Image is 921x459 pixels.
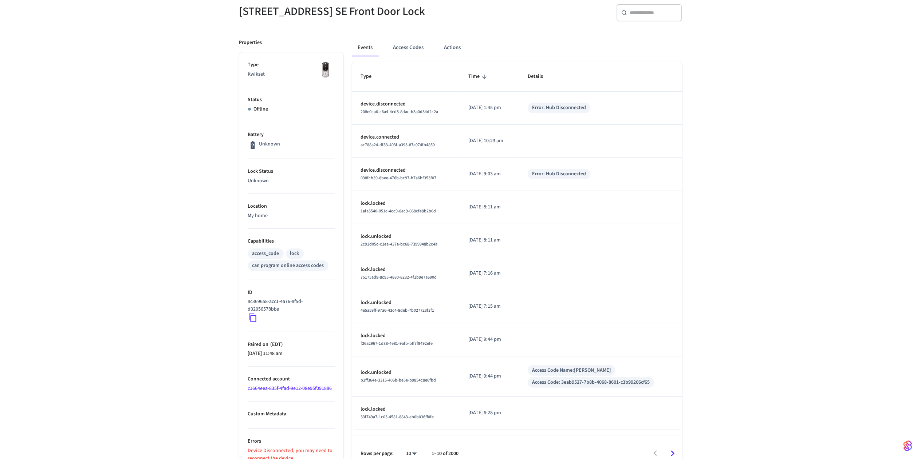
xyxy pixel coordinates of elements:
[361,377,436,383] span: b2ff364e-3315-406b-be5e-b9854c8e6fbd
[352,39,682,56] div: ant example
[361,142,435,148] span: ac788a24-df33-403f-a393-87a974fb4859
[468,303,510,310] p: [DATE] 7:15 am
[361,340,433,347] span: f26a2967-1d38-4e81-9afb-bff7f9492efe
[361,414,434,420] span: 33f749a7-1c03-4581-8843-eb0b036ff0fe
[361,109,438,115] span: 208e0ca6-c6a4-4cd5-8dac-b3a0d34d2c2a
[361,167,451,174] p: device.disconnected
[361,241,438,247] span: 2c93d05c-c3ea-437a-bc68-7399948b2c4a
[361,71,381,82] span: Type
[361,307,434,314] span: 4e5a59ff-97a6-43c4-8deb-7b027723f3f1
[361,266,451,274] p: lock.locked
[248,410,335,418] p: Custom Metadata
[248,385,332,392] a: c1664eea-835f-4fad-9e12-08e95f091886
[248,61,335,69] p: Type
[248,238,335,245] p: Capabilities
[361,299,451,307] p: lock.unlocked
[438,39,467,56] button: Actions
[361,233,451,240] p: lock.unlocked
[239,4,456,19] h5: [STREET_ADDRESS] SE Front Door Lock
[248,212,335,220] p: My home
[532,379,650,386] div: Access Code: 3eab9527-7b8b-4068-8601-c3b99206cf65
[361,406,451,413] p: lock.locked
[361,133,451,141] p: device.connected
[248,375,335,383] p: Connected account
[468,203,510,211] p: [DATE] 8:11 am
[468,236,510,244] p: [DATE] 8:11 am
[361,208,436,214] span: 1afa5540-051c-4cc9-8ec9-068cfe8b2b0d
[254,105,268,113] p: Offline
[252,250,279,258] div: access_code
[468,137,510,145] p: [DATE] 10:23 am
[361,200,451,207] p: lock.locked
[361,369,451,376] p: lock.unlocked
[248,298,332,313] p: 8c369658-acc1-4a76-8f5d-d02056578bba
[904,440,912,452] img: SeamLogoGradient.69752ec5.svg
[532,170,586,178] div: Error: Hub Disconnected
[248,350,335,358] p: [DATE] 11:48 am
[468,270,510,277] p: [DATE] 7:16 am
[468,409,510,417] p: [DATE] 6:28 pm
[269,341,283,348] span: ( EDT )
[248,71,335,78] p: Kwikset
[468,71,489,82] span: Time
[432,450,459,458] p: 1–10 of 2000
[248,289,335,296] p: ID
[259,140,280,148] p: Unknown
[316,61,335,79] img: Yale Assure Touchscreen Wifi Smart Lock, Satin Nickel, Front
[361,332,451,340] p: lock.locked
[352,62,682,430] table: sticky table
[248,438,335,445] p: Errors
[361,274,437,280] span: 75175ad9-8c95-4880-8232-4f1b9e7a690d
[468,170,510,178] p: [DATE] 9:03 am
[532,367,611,374] div: Access Code Name: [PERSON_NAME]
[252,262,324,270] div: can program online access codes
[528,71,552,82] span: Details
[248,341,335,348] p: Paired on
[361,175,437,181] span: 038fcb39-8bee-476b-bc97-b7a6bf353f07
[468,104,510,112] p: [DATE] 1:45 pm
[248,177,335,185] p: Unknown
[387,39,430,56] button: Access Codes
[361,450,394,458] p: Rows per page:
[248,168,335,175] p: Lock Status
[239,39,262,47] p: Properties
[532,104,586,112] div: Error: Hub Disconnected
[468,336,510,343] p: [DATE] 9:44 pm
[361,100,451,108] p: device.disconnected
[248,131,335,139] p: Battery
[352,39,379,56] button: Events
[290,250,299,258] div: lock
[248,203,335,210] p: Location
[468,372,510,380] p: [DATE] 9:44 pm
[403,448,420,459] div: 10
[248,96,335,104] p: Status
